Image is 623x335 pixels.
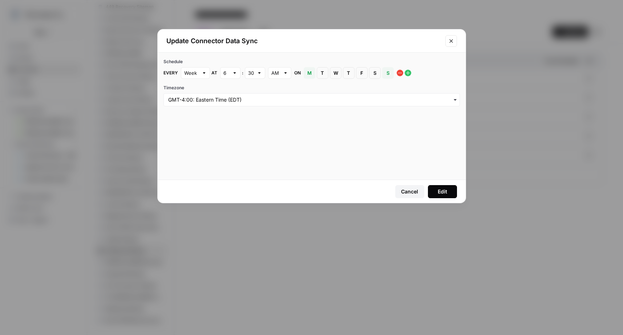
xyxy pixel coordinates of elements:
button: T [343,67,355,79]
span: on [294,70,301,76]
span: T [347,69,351,77]
span: S [373,69,377,77]
button: Cancel [395,185,424,198]
button: T [317,67,328,79]
span: Every [163,70,178,76]
button: F [356,67,368,79]
span: S [386,69,390,77]
div: Schedule [163,58,460,65]
input: Week [184,69,199,77]
button: Edit [428,185,457,198]
div: Cancel [401,188,418,195]
span: W [333,69,338,77]
span: T [320,69,325,77]
div: Edit [438,188,447,195]
input: AM [271,69,280,77]
input: 30 [248,69,254,77]
span: : [242,70,243,76]
button: S [382,67,394,79]
input: GMT-4:00: Eastern Time (EDT) [168,96,455,103]
button: S [369,67,381,79]
span: F [360,69,364,77]
label: Timezone [163,85,460,91]
button: M [304,67,315,79]
span: M [307,69,312,77]
input: 6 [223,69,229,77]
span: at [211,70,217,76]
button: W [330,67,341,79]
button: Close modal [445,35,457,47]
h2: Update Connector Data Sync [166,36,441,46]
